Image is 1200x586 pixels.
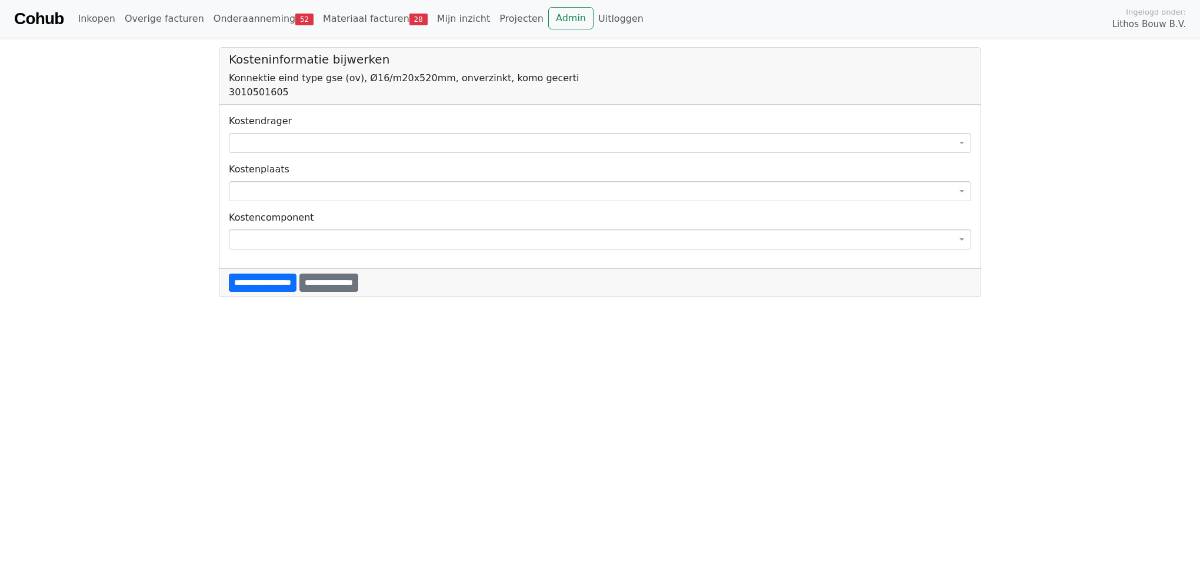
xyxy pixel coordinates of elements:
label: Kostencomponent [229,211,314,225]
span: Lithos Bouw B.V. [1112,18,1186,31]
label: Kostendrager [229,114,292,128]
span: 52 [295,14,314,25]
a: Uitloggen [594,7,648,31]
a: Admin [548,7,594,29]
a: Onderaanneming52 [209,7,318,31]
div: 3010501605 [229,85,971,99]
a: Projecten [495,7,548,31]
a: Cohub [14,5,64,33]
a: Inkopen [73,7,119,31]
span: Ingelogd onder: [1126,6,1186,18]
a: Overige facturen [120,7,209,31]
div: Konnektie eind type gse (ov), Ø16/m20x520mm, onverzinkt, komo gecerti [229,71,971,85]
a: Mijn inzicht [432,7,495,31]
a: Materiaal facturen28 [318,7,432,31]
label: Kostenplaats [229,162,289,177]
h5: Kosteninformatie bijwerken [229,52,971,66]
span: 28 [409,14,428,25]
